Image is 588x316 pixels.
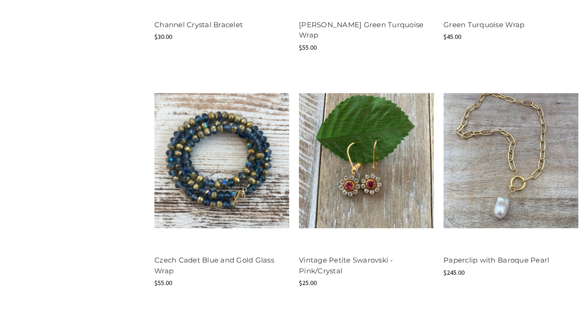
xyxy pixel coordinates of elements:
[299,256,393,275] a: Vintage Petite Swarovski - Pink/Crystal
[443,20,524,29] a: Green Turquoise Wrap
[154,32,172,41] span: $30.00
[154,72,289,250] a: Czech Cadet Blue and Gold Glass Wrap
[443,256,549,264] a: Paperclip with Baroque Pearl
[299,72,434,250] a: Vintage Petite Swarovski - Pink/Crystal
[154,93,289,228] img: Czech Cadet Blue and Gold Glass Wrap
[299,278,317,287] span: $25.00
[154,256,274,275] a: Czech Cadet Blue and Gold Glass Wrap
[443,93,578,228] img: Paperclip with Baroque Pearl
[443,32,461,41] span: $45.00
[154,278,172,287] span: $55.00
[443,268,465,277] span: $245.00
[443,72,578,250] a: Paperclip with Baroque Pearl
[154,20,243,29] a: Channel Crystal Bracelet
[299,43,317,52] span: $55.00
[299,20,423,40] a: [PERSON_NAME] Green Turquoise Wrap
[299,93,434,228] img: Vintage Petite Swarovski - Pink/Crystal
